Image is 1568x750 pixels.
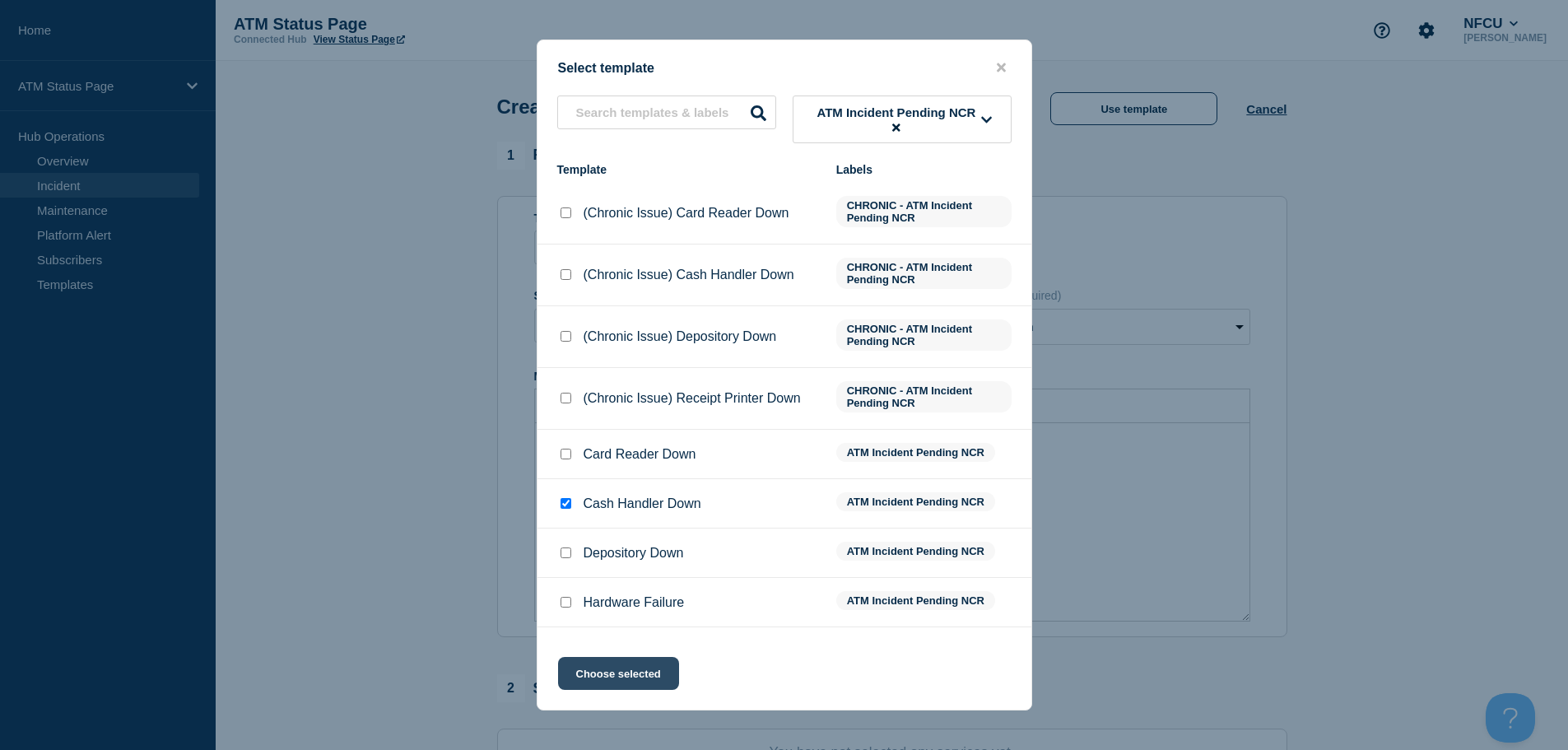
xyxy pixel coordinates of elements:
[557,163,820,176] div: Template
[584,268,794,282] p: (Chronic Issue) Cash Handler Down
[584,206,789,221] p: (Chronic Issue) Card Reader Down
[584,595,685,610] p: Hardware Failure
[537,60,1031,76] div: Select template
[561,331,571,342] input: (Chronic Issue) Depository Down checkbox
[584,391,801,406] p: (Chronic Issue) Receipt Printer Down
[836,591,995,610] span: ATM Incident Pending NCR
[992,60,1011,76] button: close button
[561,498,571,509] input: Cash Handler Down checkbox
[836,258,1012,289] span: CHRONIC - ATM Incident Pending NCR
[812,105,982,133] span: ATM Incident Pending NCR
[584,447,696,462] p: Card Reader Down
[836,319,1012,351] span: CHRONIC - ATM Incident Pending NCR
[836,163,1012,176] div: Labels
[836,381,1012,412] span: CHRONIC - ATM Incident Pending NCR
[561,393,571,403] input: (Chronic Issue) Receipt Printer Down checkbox
[561,449,571,459] input: Card Reader Down checkbox
[836,443,995,462] span: ATM Incident Pending NCR
[557,95,776,129] input: Search templates & labels
[561,207,571,218] input: (Chronic Issue) Card Reader Down checkbox
[561,547,571,558] input: Depository Down checkbox
[836,196,1012,227] span: CHRONIC - ATM Incident Pending NCR
[561,269,571,280] input: (Chronic Issue) Cash Handler Down checkbox
[558,657,679,690] button: Choose selected
[836,492,995,511] span: ATM Incident Pending NCR
[584,329,777,344] p: (Chronic Issue) Depository Down
[836,542,995,561] span: ATM Incident Pending NCR
[561,597,571,608] input: Hardware Failure checkbox
[584,546,684,561] p: Depository Down
[584,496,701,511] p: Cash Handler Down
[793,95,1012,143] button: ATM Incident Pending NCR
